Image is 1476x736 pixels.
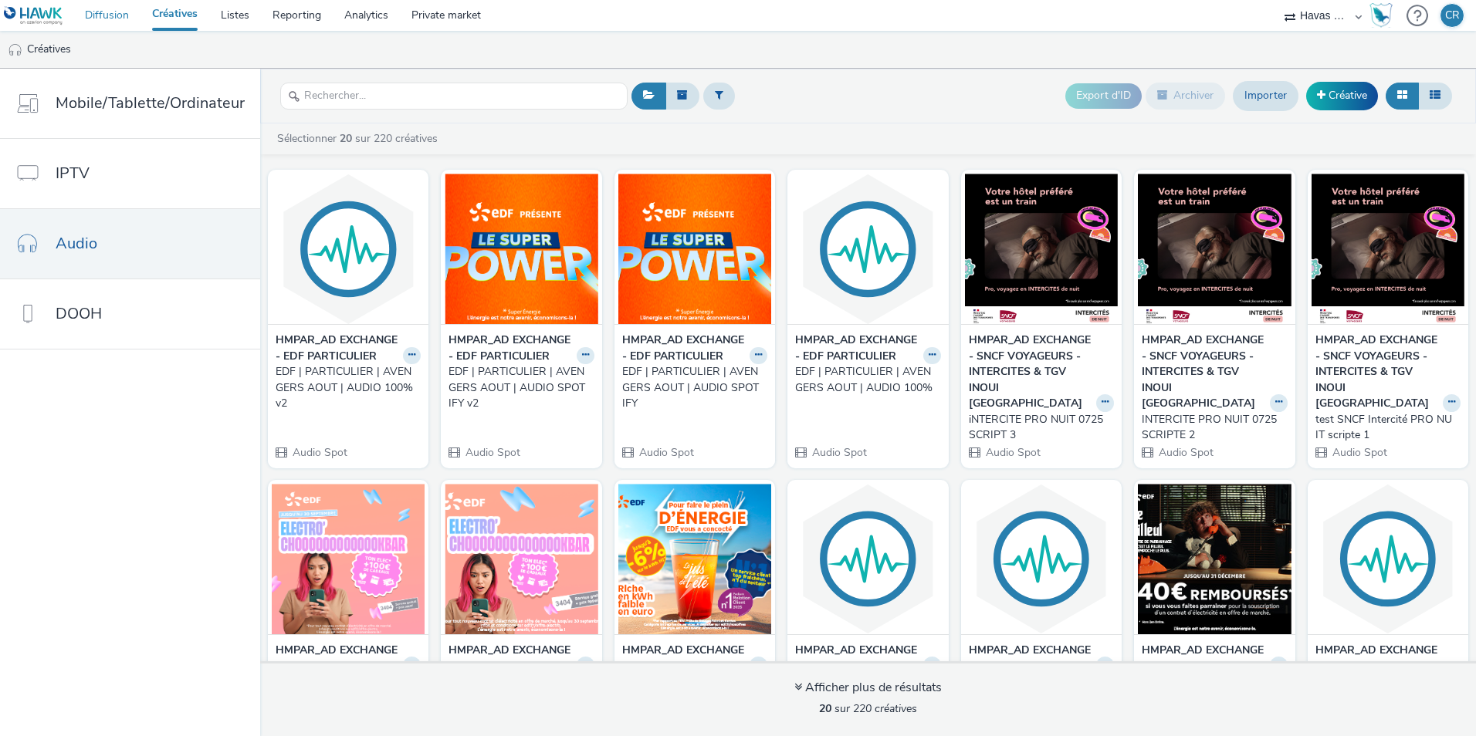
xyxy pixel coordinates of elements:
[1315,412,1454,444] div: test SNCF Intercité PRO NUIT scripte 1
[969,412,1108,444] div: iNTERCITE PRO NUIT 0725 SCRIPT 3
[1138,174,1291,324] img: INTERCITE PRO NUIT 0725 SCRIPTE 2 visual
[1369,3,1393,28] img: Hawk Academy
[276,643,399,674] strong: HMPAR_AD EXCHANGE - EDF PARTICULIER
[1312,174,1464,324] img: test SNCF Intercité PRO NUIT scripte 1 visual
[449,364,594,411] a: EDF | PARTICULIER | AVENGERS AOUT | AUDIO SPOTIFY v2
[340,131,352,146] strong: 20
[969,412,1114,444] a: iNTERCITE PRO NUIT 0725 SCRIPT 3
[449,643,572,674] strong: HMPAR_AD EXCHANGE - EDF PARTICULIER
[819,701,831,716] strong: 20
[276,333,399,364] strong: HMPAR_AD EXCHANGE - EDF PARTICULIER
[622,364,761,411] div: EDF | PARTICULIER | AVENGERS AOUT | AUDIO SPOTIFY
[795,364,940,396] a: EDF | PARTICULIER | AVENGERS AOUT | AUDIO 100%
[445,484,598,634] img: EDF | PARTICULIER | FORMULE JEUNE AOUT | AUDIO SPOTIFY visual
[1331,445,1387,460] span: Audio Spot
[811,445,867,460] span: Audio Spot
[622,364,767,411] a: EDF | PARTICULIER | AVENGERS AOUT | AUDIO SPOTIFY
[1146,83,1225,109] button: Archiver
[445,174,598,324] img: EDF | PARTICULIER | AVENGERS AOUT | AUDIO SPOTIFY v2 visual
[56,302,102,325] span: DOOH
[1312,484,1464,634] img: Targetspot_Inoui_Promojuillet visual
[622,643,746,674] strong: HMPAR_AD EXCHANGE - EDF PARTICULIER
[791,484,944,634] img: EDF | PARTICULIER | JUS DE L'ETE AOUT | AUDIO visual
[622,333,746,364] strong: HMPAR_AD EXCHANGE - EDF PARTICULIER
[272,484,425,634] img: EDF | PARTICULIER | FORMULE JEUNE AOUT | AUDIO visual
[1142,412,1281,444] div: INTERCITE PRO NUIT 0725 SCRIPTE 2
[56,92,245,114] span: Mobile/Tablette/Ordinateur
[618,484,771,634] img: EDF | PARTICULIER | JUS DE L'ETE AOUT | AUDIO SPOTIFY visual
[276,364,421,411] a: EDF | PARTICULIER | AVENGERS AOUT | AUDIO 100% v2
[1065,83,1142,108] button: Export d'ID
[969,643,1092,674] strong: HMPAR_AD EXCHANGE - EDF PARTICULIER
[795,364,934,396] div: EDF | PARTICULIER | AVENGERS AOUT | AUDIO 100%
[1315,643,1439,690] strong: HMPAR_AD EXCHANGE - SNCF VOYAGEURS - TGV INOUI
[1142,333,1265,411] strong: HMPAR_AD EXCHANGE - SNCF VOYAGEURS - INTERCITES & TGV INOUI [GEOGRAPHIC_DATA]
[449,333,572,364] strong: HMPAR_AD EXCHANGE - EDF PARTICULIER
[1157,445,1214,460] span: Audio Spot
[965,174,1118,324] img: iNTERCITE PRO NUIT 0725 SCRIPT 3 visual
[969,333,1092,411] strong: HMPAR_AD EXCHANGE - SNCF VOYAGEURS - INTERCITES & TGV INOUI [GEOGRAPHIC_DATA]
[1138,484,1291,634] img: EDF | PARTICULIER | PARRAINAGE AOUT | AUDIO SPOTIFY visual
[291,445,347,460] span: Audio Spot
[791,174,944,324] img: EDF | PARTICULIER | AVENGERS AOUT | AUDIO 100% visual
[794,679,942,697] div: Afficher plus de résultats
[795,643,919,674] strong: HMPAR_AD EXCHANGE - EDF PARTICULIER
[449,364,587,411] div: EDF | PARTICULIER | AVENGERS AOUT | AUDIO SPOTIFY v2
[965,484,1118,634] img: EDF | PARTICULIER | PARRAINAGE AOUT | AUDIO visual
[1418,83,1452,109] button: Liste
[8,42,23,58] img: audio
[1306,82,1378,110] a: Créative
[1369,3,1399,28] a: Hawk Academy
[276,131,444,146] a: Sélectionner sur 220 créatives
[1233,81,1298,110] a: Importer
[1386,83,1419,109] button: Grille
[1142,643,1265,674] strong: HMPAR_AD EXCHANGE - EDF PARTICULIER
[1315,333,1439,411] strong: HMPAR_AD EXCHANGE - SNCF VOYAGEURS - INTERCITES & TGV INOUI [GEOGRAPHIC_DATA]
[276,364,415,411] div: EDF | PARTICULIER | AVENGERS AOUT | AUDIO 100% v2
[819,701,917,716] span: sur 220 créatives
[280,83,628,110] input: Rechercher...
[464,445,520,460] span: Audio Spot
[795,333,919,364] strong: HMPAR_AD EXCHANGE - EDF PARTICULIER
[638,445,694,460] span: Audio Spot
[1142,412,1287,444] a: INTERCITE PRO NUIT 0725 SCRIPTE 2
[618,174,771,324] img: EDF | PARTICULIER | AVENGERS AOUT | AUDIO SPOTIFY visual
[984,445,1041,460] span: Audio Spot
[56,232,97,255] span: Audio
[1315,412,1461,444] a: test SNCF Intercité PRO NUIT scripte 1
[4,6,63,25] img: undefined Logo
[272,174,425,324] img: EDF | PARTICULIER | AVENGERS AOUT | AUDIO 100% v2 visual
[56,162,90,184] span: IPTV
[1445,4,1460,27] div: CR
